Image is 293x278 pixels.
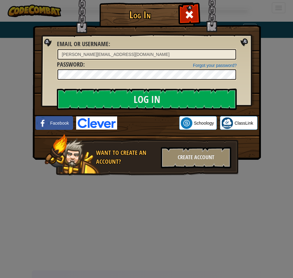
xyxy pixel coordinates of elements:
span: ClassLink [235,120,253,126]
div: Want to create an account? [96,148,157,166]
input: Log In [57,89,237,110]
img: classlink-logo-small.png [221,117,233,129]
iframe: Sign in with Google Button [117,116,179,130]
img: facebook_small.png [37,117,49,129]
span: Facebook [50,120,69,126]
label: : [57,60,85,69]
span: Email or Username [57,40,109,48]
span: Password [57,60,83,68]
img: schoology.png [181,117,192,129]
img: clever-logo-blue.png [76,116,117,130]
span: Schoology [194,120,214,126]
h1: Log In [101,9,179,20]
a: Forgot your password? [193,63,237,68]
div: Create Account [161,147,231,168]
label: : [57,40,110,49]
